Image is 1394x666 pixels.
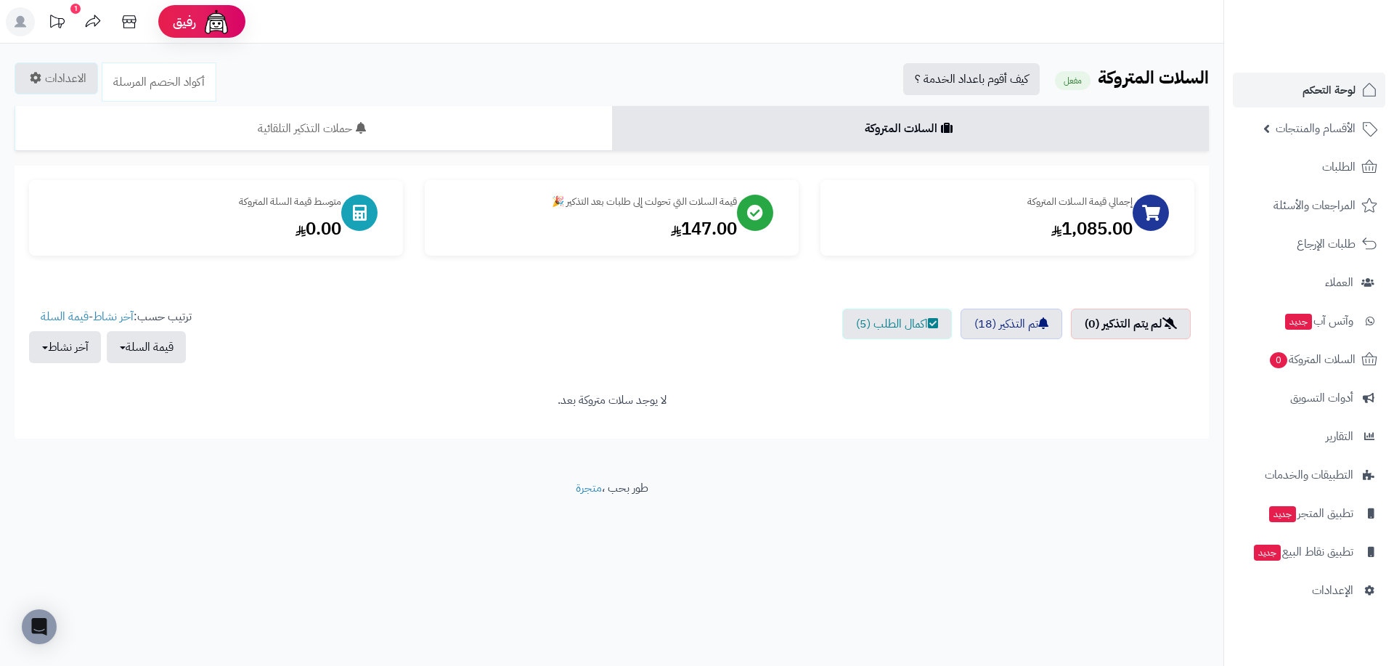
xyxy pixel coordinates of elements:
span: الإعدادات [1312,580,1353,601]
a: تطبيق نقاط البيعجديد [1233,535,1385,569]
span: العملاء [1325,272,1353,293]
a: أدوات التسويق [1233,381,1385,415]
div: 1,085.00 [835,216,1133,241]
span: جديد [1285,314,1312,330]
a: تطبيق المتجرجديد [1233,496,1385,531]
a: الإعدادات [1233,573,1385,608]
a: التطبيقات والخدمات [1233,458,1385,492]
a: الاعدادات [15,62,98,94]
span: الأقسام والمنتجات [1276,118,1356,139]
button: آخر نشاط [29,331,101,363]
span: تطبيق المتجر [1268,503,1353,524]
a: السلات المتروكة0 [1233,342,1385,377]
a: أكواد الخصم المرسلة [102,62,216,102]
div: قيمة السلات التي تحولت إلى طلبات بعد التذكير 🎉 [439,195,737,209]
span: الطلبات [1322,157,1356,177]
div: إجمالي قيمة السلات المتروكة [835,195,1133,209]
a: تم التذكير (18) [961,309,1062,339]
a: وآتس آبجديد [1233,304,1385,338]
ul: ترتيب حسب: - [29,309,192,363]
span: وآتس آب [1284,311,1353,331]
span: تطبيق نقاط البيع [1252,542,1353,562]
a: لم يتم التذكير (0) [1071,309,1191,339]
a: تحديثات المنصة [38,7,75,40]
a: كيف أقوم باعداد الخدمة ؟ [903,63,1040,95]
span: جديد [1269,506,1296,522]
div: 0.00 [44,216,341,241]
a: قيمة السلة [41,308,89,325]
span: لوحة التحكم [1303,80,1356,100]
a: العملاء [1233,265,1385,300]
span: التقارير [1326,426,1353,447]
span: السلات المتروكة [1268,349,1356,370]
a: حملات التذكير التلقائية [15,106,612,151]
div: Open Intercom Messenger [22,609,57,644]
a: اكمال الطلب (5) [842,309,952,339]
div: 147.00 [439,216,737,241]
a: طلبات الإرجاع [1233,227,1385,261]
span: جديد [1254,545,1281,561]
a: لوحة التحكم [1233,73,1385,107]
img: logo-2.png [1295,33,1380,64]
a: المراجعات والأسئلة [1233,188,1385,223]
a: السلات المتروكة [612,106,1210,151]
a: آخر نشاط [93,308,134,325]
b: السلات المتروكة [1098,65,1209,91]
span: أدوات التسويق [1290,388,1353,408]
img: ai-face.png [202,7,231,36]
a: الطلبات [1233,150,1385,184]
div: متوسط قيمة السلة المتروكة [44,195,341,209]
span: رفيق [173,13,196,31]
span: المراجعات والأسئلة [1273,195,1356,216]
button: قيمة السلة [107,331,186,363]
span: التطبيقات والخدمات [1265,465,1353,485]
span: طلبات الإرجاع [1297,234,1356,254]
div: 1 [70,4,81,14]
a: متجرة [576,479,602,497]
small: مفعل [1055,71,1091,90]
span: 0 [1270,352,1288,369]
a: التقارير [1233,419,1385,454]
div: لا يوجد سلات متروكة بعد. [29,392,1194,409]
